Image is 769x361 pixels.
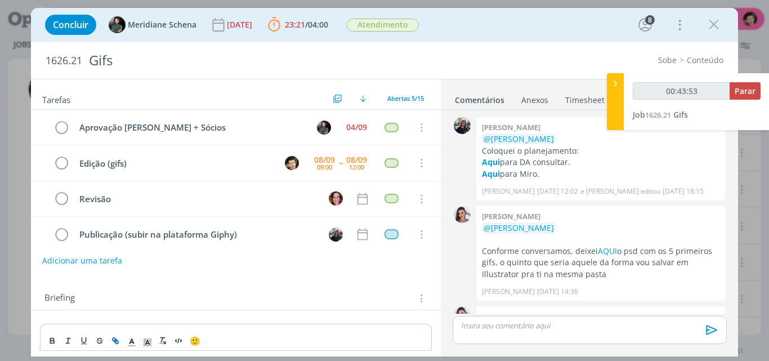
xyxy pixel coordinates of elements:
[346,123,367,131] div: 04/09
[482,157,500,167] a: Aqui
[482,287,535,297] p: [PERSON_NAME]
[484,222,554,233] span: @[PERSON_NAME]
[187,334,203,347] button: 🙂
[285,19,305,30] span: 23:21
[317,121,331,135] img: M
[49,328,423,340] p: Pasta do pedido
[84,47,436,74] div: Gifs
[482,157,719,168] p: para DA consultar.
[265,16,331,34] button: 23:21/04:00
[42,251,123,271] button: Adicionar uma tarefa
[663,186,704,197] span: [DATE] 18:15
[314,156,335,164] div: 08/09
[347,19,419,32] span: Atendimento
[75,157,275,171] div: Edição (gifs)
[484,133,554,144] span: @[PERSON_NAME]
[454,90,505,106] a: Comentários
[327,190,344,207] button: B
[454,306,471,323] img: N
[42,92,70,105] span: Tarefas
[329,228,343,242] img: M
[346,18,419,32] button: Atendimento
[482,186,535,197] p: [PERSON_NAME]
[124,334,140,347] span: Cor do Texto
[735,86,755,96] span: Parar
[110,328,129,339] a: AQUI
[482,246,719,269] p: Conforme conversamos, deixei o psd com os 5 primeiros gifs, o quinto que seria aquele da forma vo...
[75,121,307,135] div: Aprovação [PERSON_NAME] + Sócios
[633,109,688,120] a: Job1626.21Gifs
[339,159,342,167] span: --
[598,246,617,256] a: AQUI
[482,311,540,322] b: [PERSON_NAME]
[346,156,367,164] div: 08/09
[308,19,328,30] span: 04:00
[537,287,578,297] span: [DATE] 14:36
[454,117,471,134] img: M
[482,122,540,132] b: [PERSON_NAME]
[128,21,196,29] span: Meridiane Schena
[109,16,126,33] img: M
[349,164,364,170] div: 12:00
[109,16,196,33] button: MMeridiane Schena
[283,154,300,171] button: V
[454,206,471,223] img: N
[482,211,540,221] b: [PERSON_NAME]
[482,145,719,157] p: Coloquei o planejamento:
[46,55,82,67] span: 1626.21
[387,94,424,102] span: Abertas 5/15
[482,168,719,180] p: para Miro.
[53,20,88,29] span: Concluir
[482,168,500,179] a: Aqui
[227,21,254,29] div: [DATE]
[140,334,155,347] span: Cor de Fundo
[305,19,308,30] span: /
[580,186,660,197] span: e [PERSON_NAME] editou
[521,95,548,106] div: Anexos
[673,109,688,120] span: Gifs
[636,16,654,34] button: 8
[75,192,319,206] div: Revisão
[482,269,719,280] p: Illustrator pra ti na mesma pasta
[315,119,332,136] button: M
[75,228,319,242] div: Publicação (subir na plataforma Giphy)
[537,186,578,197] span: [DATE] 12:02
[45,15,96,35] button: Concluir
[327,226,344,243] button: M
[687,55,723,65] a: Conteúdo
[658,55,677,65] a: Sobe
[190,335,200,346] span: 🙂
[285,156,299,170] img: V
[360,95,366,102] img: arrow-down.svg
[317,164,332,170] div: 09:00
[645,15,655,25] div: 8
[645,110,671,120] span: 1626.21
[730,82,761,100] button: Parar
[565,90,605,106] a: Timesheet
[329,191,343,206] img: B
[31,8,739,356] div: dialog
[44,291,75,306] span: Briefing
